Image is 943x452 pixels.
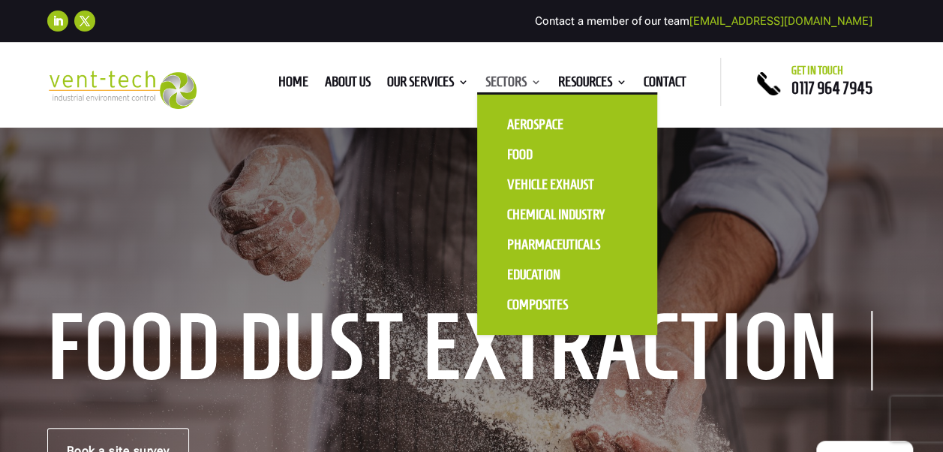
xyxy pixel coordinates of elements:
a: Food [492,140,642,170]
a: Home [278,77,308,93]
a: 0117 964 7945 [791,79,872,97]
span: Contact a member of our team [535,14,872,28]
a: Contact [644,77,686,93]
a: Our Services [387,77,469,93]
a: Composites [492,290,642,320]
a: Sectors [485,77,542,93]
a: Vehicle Exhaust [492,170,642,200]
a: Chemical Industry [492,200,642,230]
a: Education [492,260,642,290]
a: [EMAIL_ADDRESS][DOMAIN_NAME] [689,14,872,28]
a: Resources [558,77,627,93]
a: About us [325,77,371,93]
h1: Food Dust Extraction [47,311,872,390]
a: Pharmaceuticals [492,230,642,260]
a: Follow on LinkedIn [47,11,68,32]
a: Aerospace [492,110,642,140]
img: 2023-09-27T08_35_16.549ZVENT-TECH---Clear-background [47,71,197,109]
a: Follow on X [74,11,95,32]
span: Get in touch [791,65,843,77]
